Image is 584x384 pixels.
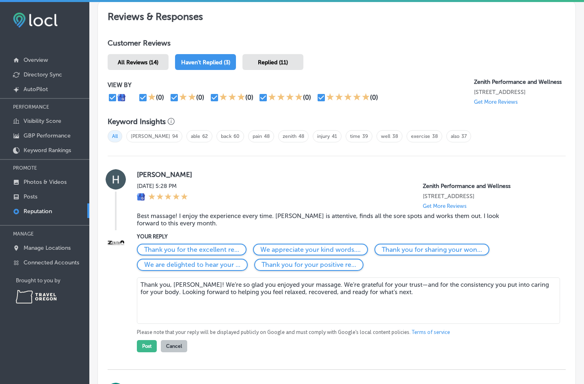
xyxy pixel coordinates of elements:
[264,133,270,139] a: 48
[381,133,390,139] a: well
[326,93,370,103] div: 5 Stars
[137,183,188,190] label: [DATE] 5:28 PM
[137,233,553,240] label: YOUR REPLY
[24,193,37,200] p: Posts
[181,59,230,66] span: Haven't Replied (3)
[461,133,467,139] a: 37
[245,94,253,101] div: (0)
[137,170,553,179] label: [PERSON_NAME]
[108,81,474,89] p: VIEW BY
[202,133,208,139] a: 62
[24,208,52,215] p: Reputation
[332,133,337,139] a: 41
[382,246,482,253] p: Thank you for sharing your wonderful experience. We are committed to maintaining these standards.
[432,133,438,139] a: 38
[451,133,459,139] a: also
[317,133,330,139] a: injury
[98,1,575,29] h2: Reviews & Responses
[423,203,467,209] p: Get More Reviews
[283,133,296,139] a: zenith
[16,290,56,303] img: Travel Oregon
[262,261,356,268] p: Thank you for your positive review. We value your trust in Zenith Performance and Wellness.
[268,93,303,103] div: 4 Stars
[137,340,157,352] button: Post
[13,13,58,28] img: fda3e92497d09a02dc62c9cd864e3231.png
[258,59,288,66] span: Replied (11)
[24,57,48,63] p: Overview
[156,94,164,101] div: (0)
[24,132,71,139] p: GBP Performance
[108,117,166,126] h3: Keyword Insights
[172,133,178,139] a: 94
[108,130,122,142] span: All
[24,86,48,93] p: AutoPilot
[137,329,553,336] p: Please note that your reply will be displayed publicly on Google and must comply with Google's lo...
[362,133,368,139] a: 39
[24,244,71,251] p: Manage Locations
[118,59,158,66] span: All Reviews (14)
[137,212,517,227] blockquote: Best massage! I enjoy the experience every time. [PERSON_NAME] is attentive, finds all the sore s...
[298,133,304,139] a: 48
[474,79,566,85] p: Zenith Performance and Wellness
[108,39,566,51] h1: Customer Reviews
[137,277,560,324] textarea: Thank you, [PERSON_NAME]! We’re so glad you enjoyed your massage. We’re grateful for your trust—a...
[423,193,553,200] p: 160 South Park St.
[148,193,188,202] div: 5 Stars
[24,259,79,266] p: Connected Accounts
[219,93,245,103] div: 3 Stars
[423,183,553,190] p: Zenith Performance and Wellness
[350,133,360,139] a: time
[24,118,61,124] p: Visibility Score
[196,94,204,101] div: (0)
[411,133,430,139] a: exercise
[106,232,126,253] img: Image
[474,89,566,96] p: 160 South Park St. Eugene, OR 97401, US
[144,261,240,268] p: We are delighted to hear your feedback. Thank you for choosing us for your physical therapy needs.
[412,329,450,336] a: Terms of service
[16,277,89,284] p: Brought to you by
[179,93,196,103] div: 2 Stars
[474,99,518,105] p: Get More Reviews
[144,246,239,253] p: Thank you for the excellent review. We are glad to have been able to assist you at Zenith Perform...
[161,340,187,352] button: Cancel
[24,71,62,78] p: Directory Sync
[370,94,378,101] div: (0)
[24,179,67,185] p: Photos & Videos
[131,133,170,139] a: [PERSON_NAME]
[392,133,398,139] a: 38
[24,147,71,154] p: Keyword Rankings
[191,133,200,139] a: able
[260,246,361,253] p: We appreciate your kind words. It is our pleasure to support your health goals.
[303,94,311,101] div: (0)
[221,133,231,139] a: back
[253,133,262,139] a: pain
[234,133,240,139] a: 60
[148,93,156,103] div: 1 Star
